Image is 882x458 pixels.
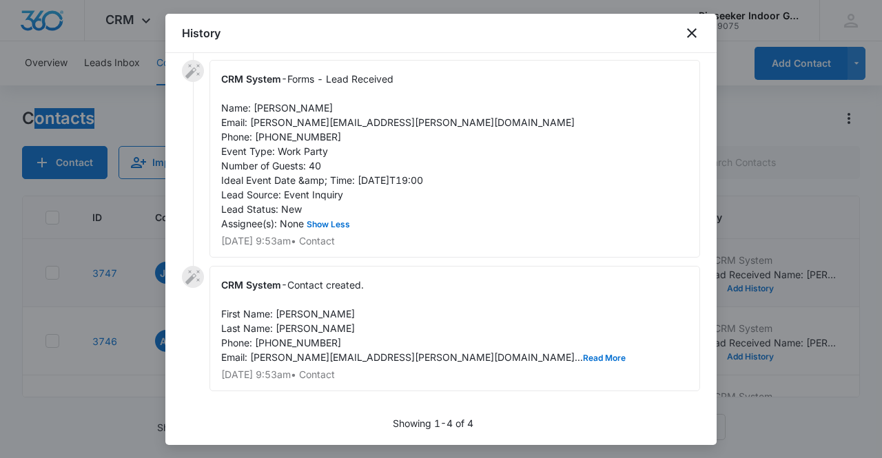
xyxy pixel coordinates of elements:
[209,60,700,258] div: -
[221,370,688,379] p: [DATE] 9:53am • Contact
[393,416,473,430] p: Showing 1-4 of 4
[684,25,700,41] button: close
[304,220,353,229] button: Show Less
[583,354,626,362] button: Read More
[221,279,281,291] span: CRM System
[221,236,688,246] p: [DATE] 9:53am • Contact
[209,266,700,391] div: -
[221,73,281,85] span: CRM System
[182,25,220,41] h1: History
[221,73,575,229] span: Forms - Lead Received Name: [PERSON_NAME] Email: [PERSON_NAME][EMAIL_ADDRESS][PERSON_NAME][DOMAIN...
